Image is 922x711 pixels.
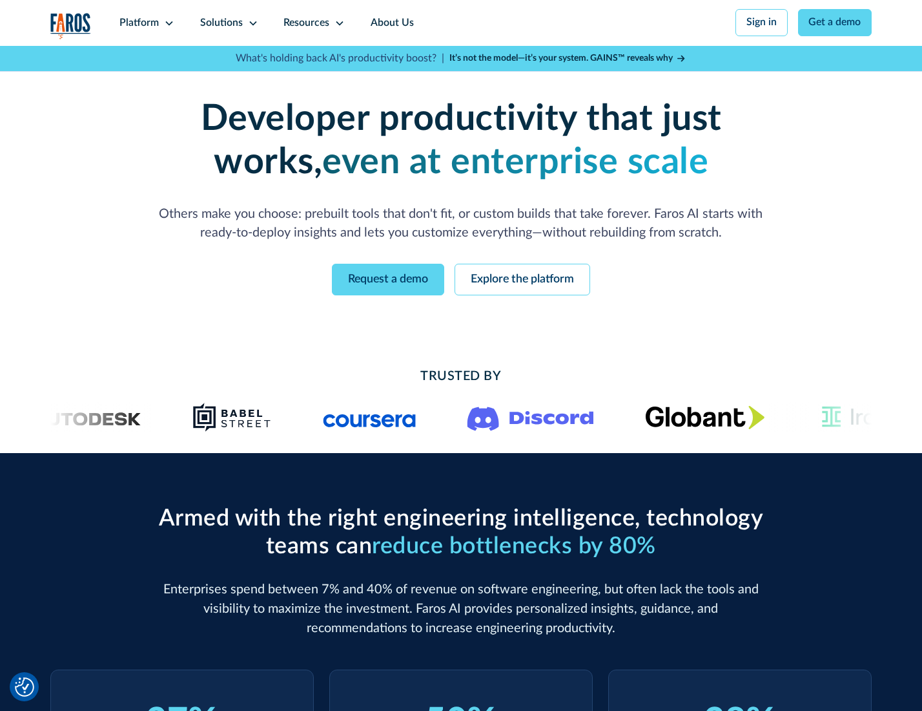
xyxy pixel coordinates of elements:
[735,9,788,36] a: Sign in
[50,13,92,39] a: home
[153,205,769,244] p: Others make you choose: prebuilt tools that don't fit, or custom builds that take forever. Faros ...
[645,405,764,429] img: Globant's logo
[283,16,329,31] div: Resources
[332,264,444,295] a: Request a demo
[15,677,34,697] button: Cookie Settings
[200,16,243,31] div: Solutions
[449,54,673,63] strong: It’s not the model—it’s your system. GAINS™ reveals why
[50,13,92,39] img: Logo of the analytics and reporting company Faros.
[153,505,769,560] h2: Armed with the right engineering intelligence, technology teams can
[798,9,872,36] a: Get a demo
[322,144,708,180] strong: even at enterprise scale
[372,535,656,558] span: reduce bottlenecks by 80%
[455,264,590,295] a: Explore the platform
[449,52,687,65] a: It’s not the model—it’s your system. GAINS™ reveals why
[192,402,271,433] img: Babel Street logo png
[236,51,444,67] p: What's holding back AI's productivity boost? |
[119,16,159,31] div: Platform
[153,367,769,387] h2: Trusted By
[15,677,34,697] img: Revisit consent button
[467,404,593,431] img: Logo of the communication platform Discord.
[201,101,722,180] strong: Developer productivity that just works,
[153,580,769,638] p: Enterprises spend between 7% and 40% of revenue on software engineering, but often lack the tools...
[323,407,416,428] img: Logo of the online learning platform Coursera.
